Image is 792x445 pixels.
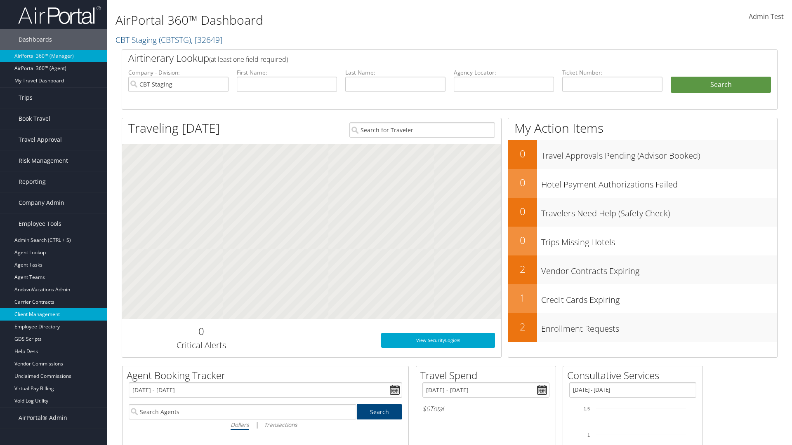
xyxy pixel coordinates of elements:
[129,404,356,419] input: Search Agents
[562,68,662,77] label: Ticket Number:
[19,29,52,50] span: Dashboards
[129,419,402,430] div: |
[508,147,537,161] h2: 0
[128,340,274,351] h3: Critical Alerts
[508,320,537,334] h2: 2
[508,233,537,247] h2: 0
[587,433,590,438] tspan: 1
[381,333,495,348] a: View SecurityLogic®
[584,406,590,411] tspan: 1.5
[541,319,777,335] h3: Enrollment Requests
[357,404,403,419] a: Search
[567,368,702,382] h2: Consultative Services
[508,313,777,342] a: 2Enrollment Requests
[508,169,777,198] a: 0Hotel Payment Authorizations Failed
[127,368,408,382] h2: Agent Booking Tracker
[508,198,777,227] a: 0Travelers Need Help (Safety Check)
[19,171,46,192] span: Reporting
[541,146,777,162] h3: Travel Approvals Pending (Advisor Booked)
[454,68,554,77] label: Agency Locator:
[264,421,297,429] i: Transactions
[115,34,222,45] a: CBT Staging
[749,12,784,21] span: Admin Test
[508,284,777,313] a: 1Credit Cards Expiring
[508,119,777,137] h1: My Action Items
[19,213,61,234] span: Employee Tools
[19,129,62,150] span: Travel Approval
[128,119,220,137] h1: Traveling [DATE]
[19,192,64,213] span: Company Admin
[508,291,537,305] h2: 1
[18,5,101,25] img: airportal-logo.png
[128,68,229,77] label: Company - Division:
[128,51,717,65] h2: Airtinerary Lookup
[508,262,537,276] h2: 2
[671,77,771,93] button: Search
[128,324,274,338] h2: 0
[237,68,337,77] label: First Name:
[541,290,777,306] h3: Credit Cards Expiring
[541,175,777,190] h3: Hotel Payment Authorizations Failed
[422,404,549,413] h6: Total
[349,122,495,138] input: Search for Traveler
[749,4,784,30] a: Admin Test
[508,255,777,284] a: 2Vendor Contracts Expiring
[159,34,191,45] span: ( CBTSTG )
[541,261,777,277] h3: Vendor Contracts Expiring
[541,232,777,248] h3: Trips Missing Hotels
[420,368,556,382] h2: Travel Spend
[19,150,68,171] span: Risk Management
[508,204,537,218] h2: 0
[209,55,288,64] span: (at least one field required)
[541,204,777,219] h3: Travelers Need Help (Safety Check)
[508,227,777,255] a: 0Trips Missing Hotels
[19,87,33,108] span: Trips
[115,12,561,29] h1: AirPortal 360™ Dashboard
[19,108,50,129] span: Book Travel
[508,140,777,169] a: 0Travel Approvals Pending (Advisor Booked)
[508,176,537,190] h2: 0
[422,404,430,413] span: $0
[345,68,445,77] label: Last Name:
[231,421,249,429] i: Dollars
[191,34,222,45] span: , [ 32649 ]
[19,408,67,428] span: AirPortal® Admin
